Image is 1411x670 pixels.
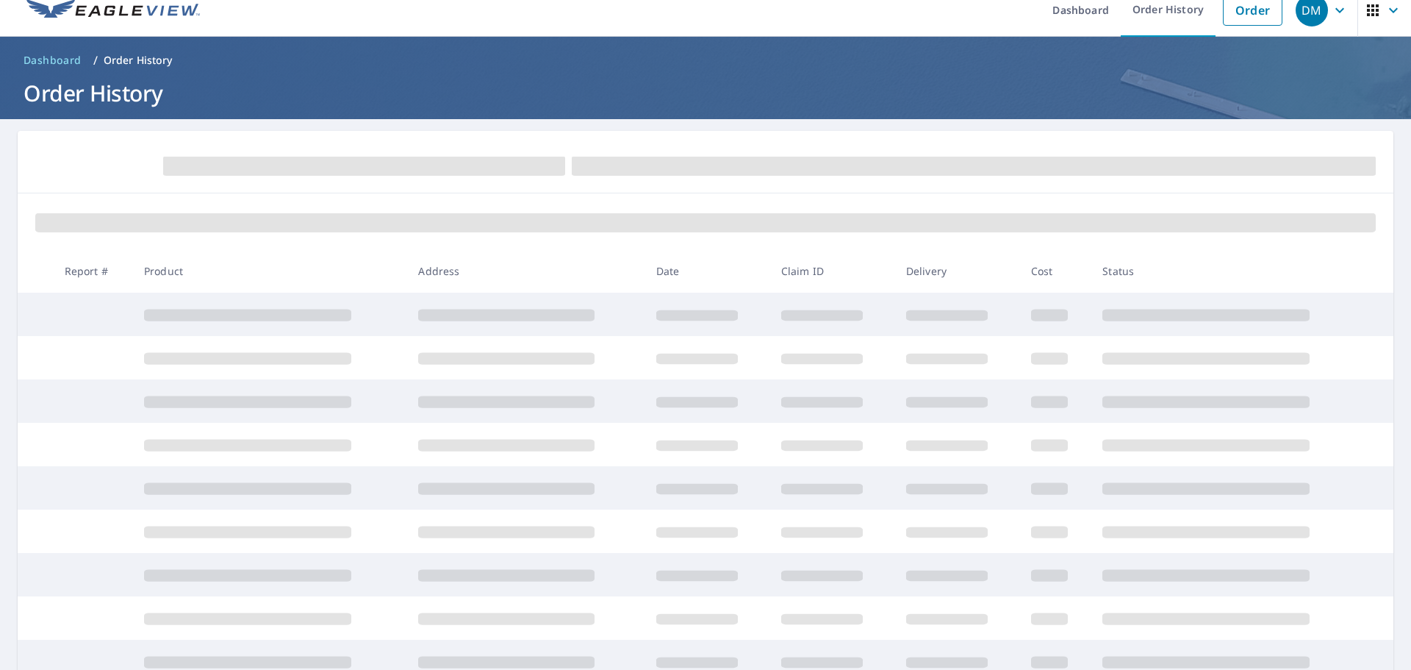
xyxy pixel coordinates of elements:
[53,249,132,293] th: Report #
[24,53,82,68] span: Dashboard
[18,78,1393,108] h1: Order History
[1019,249,1091,293] th: Cost
[894,249,1019,293] th: Delivery
[93,51,98,69] li: /
[132,249,406,293] th: Product
[104,53,173,68] p: Order History
[18,49,1393,72] nav: breadcrumb
[769,249,894,293] th: Claim ID
[645,249,769,293] th: Date
[1091,249,1365,293] th: Status
[406,249,644,293] th: Address
[18,49,87,72] a: Dashboard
